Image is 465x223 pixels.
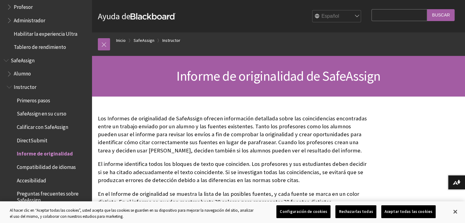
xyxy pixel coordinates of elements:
p: El informe identifica todos los bloques de texto que coinciden. Los profesores y sus estudiantes ... [98,160,368,184]
span: Preguntas frecuentes sobre SafeAssign [17,189,87,203]
span: Profesor [14,2,33,10]
a: SafeAssign [134,37,154,44]
span: Calificar con SafeAssign [17,122,68,130]
span: Primeros pasos [17,95,50,104]
button: Rechazarlas todas [335,205,376,218]
span: Informe de originalidad de SafeAssign [176,68,380,84]
button: Cerrar [448,205,462,218]
span: SafeAssign [11,55,35,64]
a: Instructor [162,37,180,44]
span: Informe de originalidad [17,149,73,157]
select: Site Language Selector [312,10,361,23]
button: Aceptar todas las cookies [381,205,436,218]
button: Configuración de cookies [276,205,330,218]
span: Compatibilidad de idiomas [17,162,76,170]
strong: Blackboard [131,13,176,20]
nav: Book outline for Blackboard SafeAssign [4,55,88,216]
span: Instructor [14,82,36,90]
span: Accesibilidad [17,175,46,184]
a: Ayuda deBlackboard [98,11,176,22]
span: Habilitar la experiencia Ultra [14,29,77,37]
div: Al hacer clic en “Aceptar todas las cookies”, usted acepta que las cookies se guarden en su dispo... [10,207,256,219]
a: Inicio [116,37,126,44]
span: Administrador [14,15,45,24]
span: Tablero de rendimiento [14,42,66,50]
span: Alumno [14,69,31,77]
span: DirectSubmit [17,135,47,144]
p: En el Informe de originalidad se muestra la lista de las posibles fuentes, y cada fuente se marca... [98,190,368,206]
input: Buscar [427,9,455,21]
p: Los Informes de originalidad de SafeAssign ofrecen información detallada sobre las coincidencias ... [98,115,368,155]
span: SafeAssign en su curso [17,109,66,117]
